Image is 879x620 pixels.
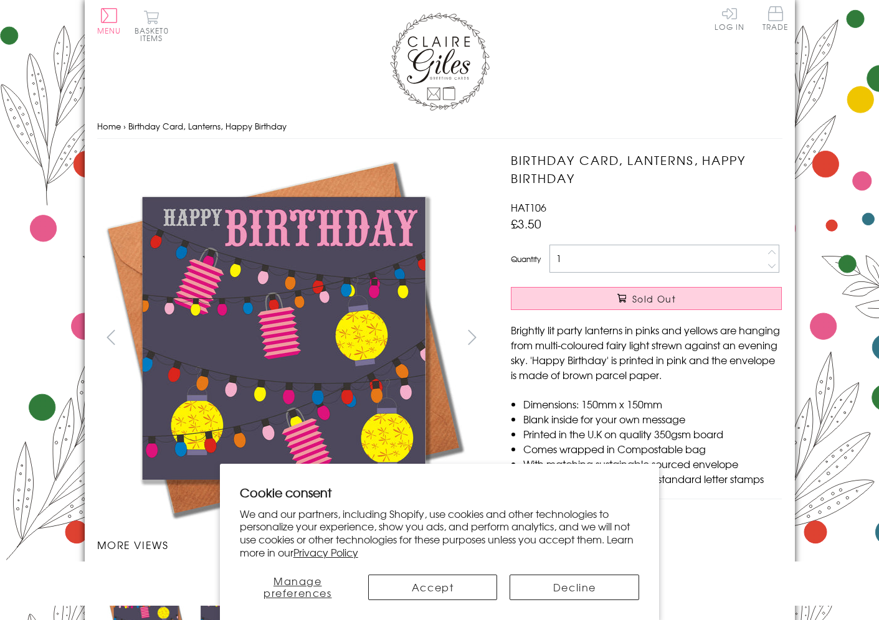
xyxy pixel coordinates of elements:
h3: More views [97,537,487,552]
span: Manage preferences [264,573,332,600]
span: Birthday Card, Lanterns, Happy Birthday [128,120,287,132]
li: Comes wrapped in Compostable bag [523,441,782,456]
h2: Cookie consent [240,484,640,501]
label: Quantity [511,253,541,265]
button: Menu [97,8,121,34]
span: Sold Out [632,293,676,305]
button: next [458,323,486,351]
span: Menu [97,25,121,36]
a: Privacy Policy [293,545,358,560]
li: Printed in the U.K on quality 350gsm board [523,426,782,441]
li: Dimensions: 150mm x 150mm [523,397,782,411]
a: Home [97,120,121,132]
button: prev [97,323,125,351]
li: With matching sustainable sourced envelope [523,456,782,471]
p: We and our partners, including Shopify, use cookies and other technologies to personalize your ex... [240,507,640,559]
span: £3.50 [511,215,541,232]
button: Sold Out [511,287,782,310]
a: Log In [715,6,744,31]
p: Brightly lit party lanterns in pinks and yellows are hanging from multi-coloured fairy light stre... [511,322,782,382]
img: Birthday Card, Lanterns, Happy Birthday [97,151,471,525]
button: Accept [368,575,498,600]
span: 0 items [140,25,169,44]
a: Trade [763,6,789,33]
span: Trade [763,6,789,31]
span: HAT106 [511,200,546,215]
button: Basket0 items [135,10,169,42]
button: Decline [510,575,639,600]
li: Blank inside for your own message [523,411,782,426]
button: Manage preferences [240,575,356,600]
span: › [123,120,126,132]
img: Claire Giles Greetings Cards [390,12,490,111]
nav: breadcrumbs [97,114,782,139]
h1: Birthday Card, Lanterns, Happy Birthday [511,151,782,187]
